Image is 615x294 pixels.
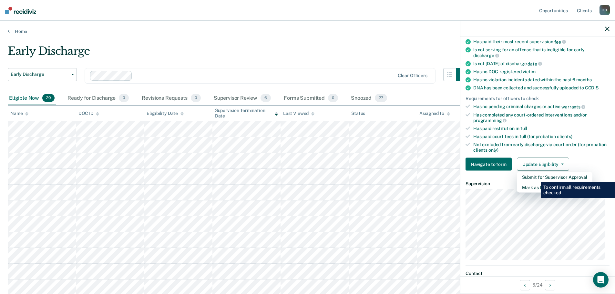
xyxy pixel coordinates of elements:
span: Early Discharge [11,72,69,77]
span: 6 [261,94,271,102]
a: Navigate to form link [466,158,514,171]
div: Name [10,111,28,116]
span: CODIS [585,85,599,90]
span: clients) [557,134,572,139]
div: Has paid restitution in [473,126,610,131]
div: DOC ID [78,111,99,116]
button: Next Opportunity [545,280,555,290]
div: Assigned to [419,111,450,116]
span: 27 [375,94,387,102]
img: Recidiviz [5,7,36,14]
div: Has paid court fees in full (for probation [473,134,610,139]
div: K D [600,5,610,15]
dt: Supervision [466,181,610,187]
div: Last Viewed [283,111,314,116]
div: Not excluded from early discharge via court order (for probation clients [473,142,610,153]
div: 6 / 24 [460,276,615,293]
div: Revisions Requests [140,91,202,106]
div: Forms Submitted [282,91,339,106]
div: DNA has been collected and successfully uploaded to [473,85,610,91]
div: Supervisor Review [212,91,272,106]
span: full [520,126,527,131]
a: Home [8,28,607,34]
button: Submit for Supervisor Approval [517,172,592,182]
button: Mark as Ineligible [517,182,592,193]
span: 0 [191,94,201,102]
button: Update Eligibility [517,158,569,171]
span: only) [488,147,498,152]
span: months [576,77,592,82]
div: Open Intercom Messenger [593,272,609,288]
span: discharge [473,53,499,58]
div: Ready for Discharge [66,91,130,106]
div: Has completed any court-ordered interventions and/or [473,112,610,123]
span: programming [473,118,507,123]
span: date [528,61,542,66]
button: Previous Opportunity [520,280,530,290]
div: Is not [DATE] of discharge [473,61,610,66]
div: Has paid their most recent supervision [473,39,610,45]
div: Snoozed [350,91,388,106]
div: Is not serving for an offense that is ineligible for early [473,47,610,58]
span: victim [523,69,536,74]
div: Eligibility Date [147,111,184,116]
div: Supervision Termination Date [215,108,278,119]
div: Has no pending criminal charges or active [473,104,610,110]
span: 20 [42,94,55,102]
div: Has no DOC-registered [473,69,610,75]
span: 0 [328,94,338,102]
div: Has no violation incidents dated within the past 6 [473,77,610,83]
dt: Contact [466,271,610,276]
span: fee [554,39,566,44]
div: Early Discharge [8,45,469,63]
button: Navigate to form [466,158,512,171]
div: Status [351,111,365,116]
div: Requirements for officers to check [466,96,610,101]
span: 0 [119,94,129,102]
div: Clear officers [398,73,427,78]
div: Eligible Now [8,91,56,106]
span: warrants [561,104,585,109]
